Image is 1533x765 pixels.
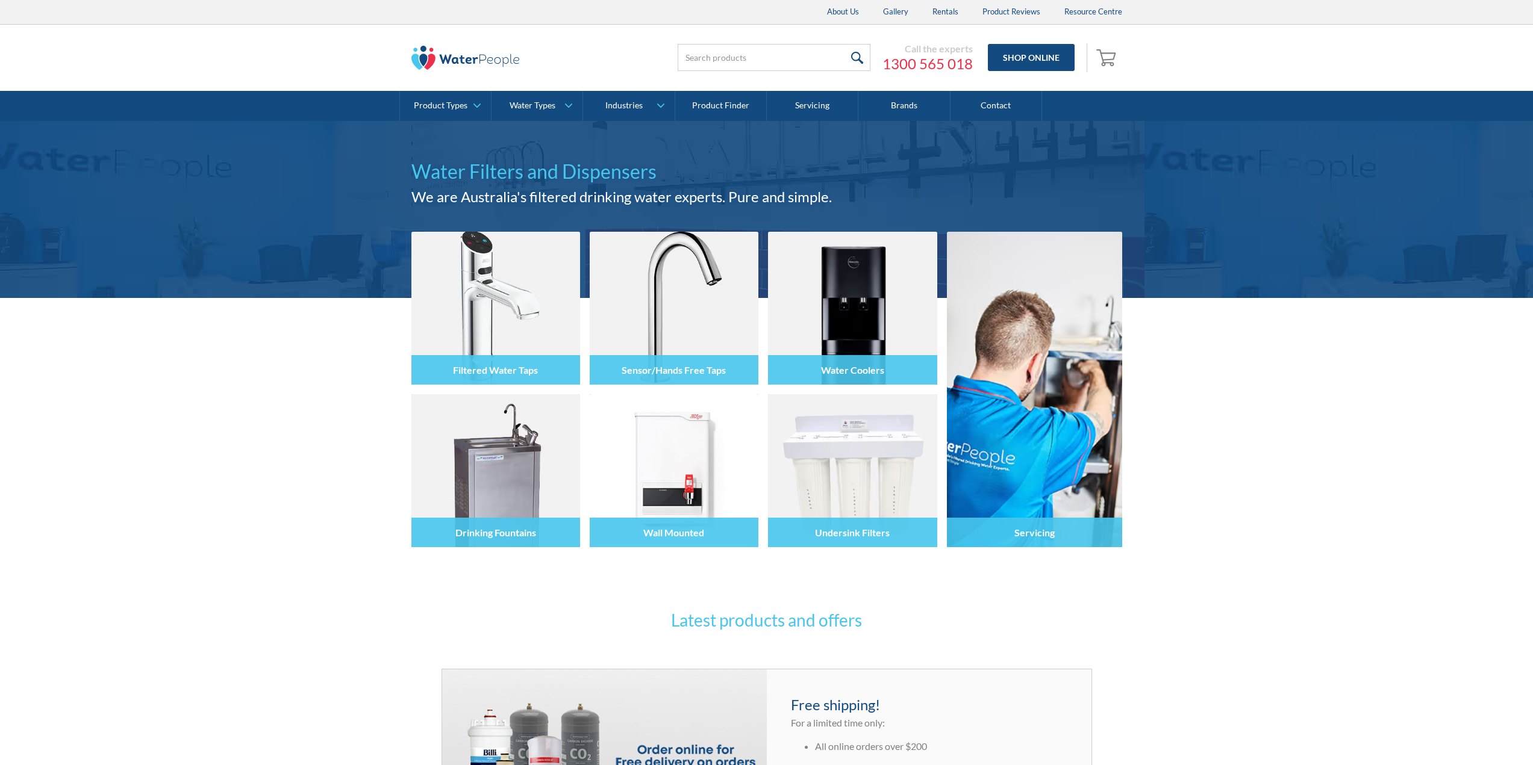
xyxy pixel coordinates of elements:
img: Undersink Filters [768,394,937,547]
h4: Wall Mounted [643,527,704,538]
img: Sensor/Hands Free Taps [590,232,758,385]
li: All online orders over $200 [815,739,1067,754]
a: Product Types [400,91,491,121]
img: Water Coolers [768,232,937,385]
a: Contact [951,91,1042,121]
div: Product Types [414,101,467,111]
h4: Filtered Water Taps [453,364,538,376]
a: Servicing [947,232,1122,547]
a: Industries [583,91,674,121]
a: Product Finder [675,91,767,121]
a: Water Types [492,91,582,121]
a: Brands [858,91,950,121]
h4: Free shipping! [791,694,1067,716]
img: Wall Mounted [590,394,758,547]
a: Servicing [767,91,858,121]
div: Call the experts [882,43,973,55]
img: Drinking Fountains [411,394,580,547]
a: 1300 565 018 [882,55,973,73]
a: Shop Online [988,44,1075,71]
input: Search products [678,44,870,71]
a: Open cart [1093,43,1122,72]
div: Industries [605,101,643,111]
h4: Water Coolers [821,364,884,376]
img: The Water People [411,46,520,70]
img: shopping cart [1096,48,1119,67]
p: For a limited time only: [791,716,1067,730]
img: Filtered Water Taps [411,232,580,385]
h4: Undersink Filters [815,527,890,538]
h3: Latest products and offers [532,607,1002,633]
h4: Servicing [1014,527,1055,538]
h4: Sensor/Hands Free Taps [622,364,726,376]
div: Water Types [510,101,555,111]
h4: Drinking Fountains [455,527,536,538]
